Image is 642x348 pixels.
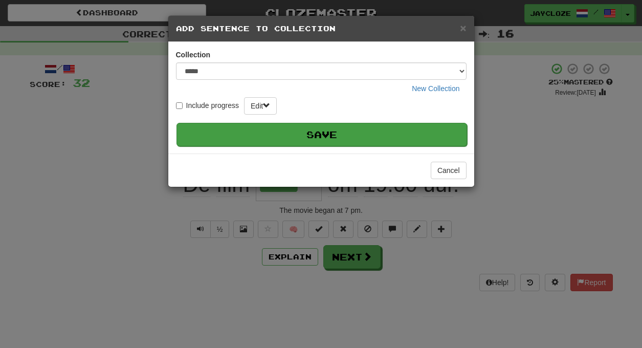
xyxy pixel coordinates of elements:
input: Include progress [176,102,183,109]
label: Collection [176,50,211,60]
span: × [460,22,466,34]
button: Edit [244,97,277,115]
button: New Collection [405,80,466,97]
button: Save [176,123,467,146]
h5: Add Sentence to Collection [176,24,467,34]
button: Cancel [431,162,467,179]
button: Close [460,23,466,33]
label: Include progress [176,100,239,111]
